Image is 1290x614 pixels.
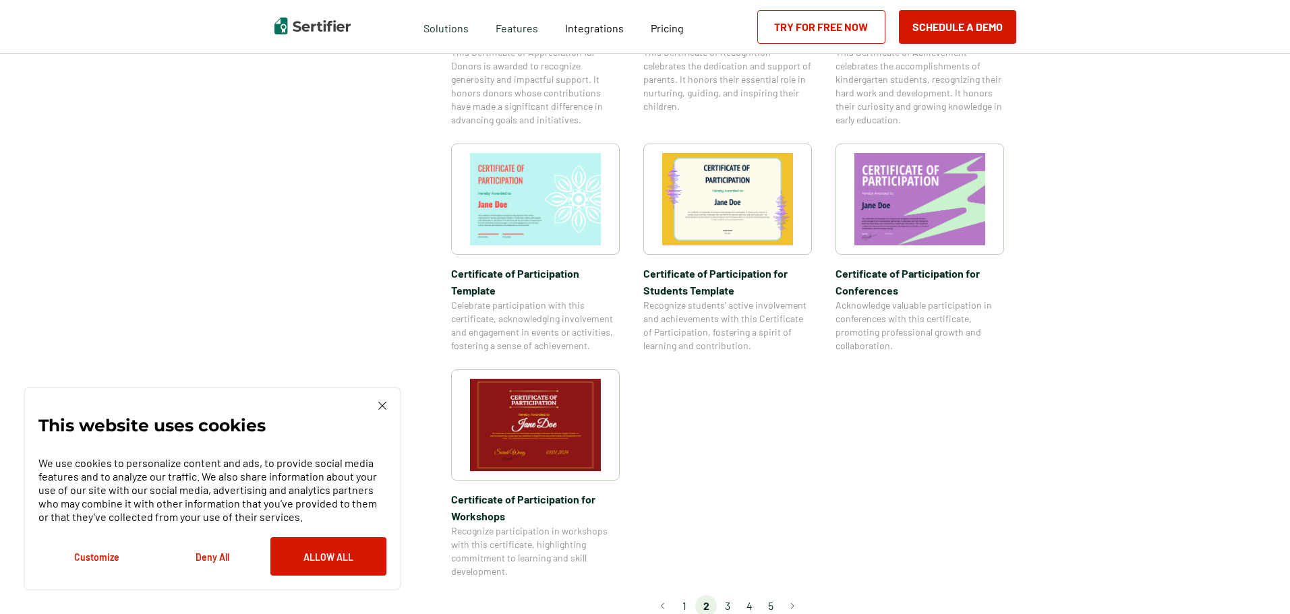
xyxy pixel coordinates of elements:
[643,299,812,352] span: Recognize students’ active involvement and achievements with this Certificate of Participation, f...
[470,153,601,245] img: Certificate of Participation Template
[38,456,386,524] p: We use cookies to personalize content and ads, to provide social media features and to analyze ou...
[899,10,1016,44] button: Schedule a Demo
[38,419,266,432] p: This website uses cookies
[496,18,538,35] span: Features
[451,46,620,127] span: This Certificate of Appreciation for Donors is awarded to recognize generosity and impactful supp...
[643,46,812,113] span: This Certificate of Recognition celebrates the dedication and support of parents. It honors their...
[423,18,469,35] span: Solutions
[270,537,386,576] button: Allow All
[757,10,885,44] a: Try for Free Now
[565,18,624,35] a: Integrations
[1223,549,1290,614] iframe: Chat Widget
[451,144,620,352] a: Certificate of Participation TemplateCertificate of Participation TemplateCelebrate participation...
[565,22,624,34] span: Integrations
[470,379,601,471] img: Certificate of Participation​ for Workshops
[378,402,386,410] img: Cookie Popup Close
[835,265,1004,299] span: Certificate of Participation for Conference​s
[274,18,351,34] img: Sertifier | Digital Credentialing Platform
[38,537,154,576] button: Customize
[451,299,620,352] span: Celebrate participation with this certificate, acknowledging involvement and engagement in events...
[643,265,812,299] span: Certificate of Participation for Students​ Template
[835,299,1004,352] span: Acknowledge valuable participation in conferences with this certificate, promoting professional g...
[651,22,684,34] span: Pricing
[835,46,1004,127] span: This Certificate of Achievement celebrates the accomplishments of kindergarten students, recogniz...
[835,144,1004,352] a: Certificate of Participation for Conference​sCertificate of Participation for Conference​sAcknowl...
[643,144,812,352] a: Certificate of Participation for Students​ TemplateCertificate of Participation for Students​ Tem...
[662,153,793,245] img: Certificate of Participation for Students​ Template
[451,491,620,524] span: Certificate of Participation​ for Workshops
[451,265,620,299] span: Certificate of Participation Template
[451,524,620,578] span: Recognize participation in workshops with this certificate, highlighting commitment to learning a...
[651,18,684,35] a: Pricing
[154,537,270,576] button: Deny All
[451,369,620,578] a: Certificate of Participation​ for WorkshopsCertificate of Participation​ for WorkshopsRecognize p...
[854,153,985,245] img: Certificate of Participation for Conference​s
